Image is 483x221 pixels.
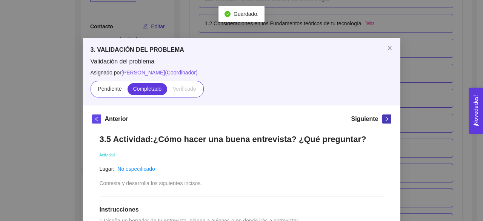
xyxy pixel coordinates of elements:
h1: Instrucciones [100,206,384,213]
span: left [92,116,101,122]
button: left [92,114,101,124]
a: No especificado [117,166,155,172]
span: close [387,45,393,51]
button: Close [379,38,400,59]
span: Contesta y desarrolla los siguientes incisos. [100,180,202,186]
button: right [382,114,391,124]
button: Open Feedback Widget [469,88,483,134]
span: Asignado por [91,68,393,77]
h1: 3.5 Actividad:¿Cómo hacer una buena entrevista? ¿Qué preguntar? [100,134,384,144]
span: right [383,116,391,122]
span: Validación del problema [91,57,393,66]
span: check-circle [225,11,231,17]
span: Verificado [173,86,196,92]
h5: Siguiente [351,114,378,124]
h5: 3. VALIDACIÓN DEL PROBLEMA [91,45,393,54]
span: Completado [133,86,162,92]
article: Lugar: [100,165,115,173]
span: Guardado. [234,11,258,17]
span: Actividad [100,153,115,157]
span: Pendiente [98,86,122,92]
h5: Anterior [105,114,128,124]
span: [PERSON_NAME] ( Coordinador ) [122,70,198,76]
